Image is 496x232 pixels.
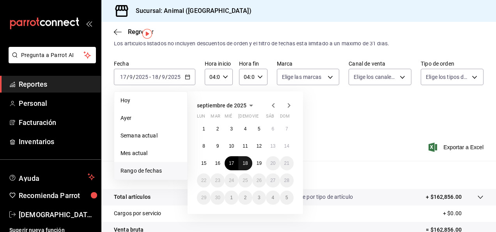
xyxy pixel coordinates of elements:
input: -- [129,74,133,80]
button: 21 de septiembre de 2025 [280,156,294,170]
abbr: 30 de septiembre de 2025 [215,195,220,200]
abbr: viernes [252,114,259,122]
abbr: 10 de septiembre de 2025 [229,143,234,149]
a: Pregunta a Parrot AI [5,57,96,65]
p: Total artículos [114,193,151,201]
span: / [133,74,135,80]
abbr: sábado [266,114,274,122]
button: 23 de septiembre de 2025 [211,173,224,187]
abbr: 11 de septiembre de 2025 [243,143,248,149]
button: 5 de octubre de 2025 [280,191,294,205]
span: Personal [19,98,95,109]
abbr: 5 de octubre de 2025 [285,195,288,200]
input: -- [161,74,165,80]
abbr: 19 de septiembre de 2025 [257,161,262,166]
button: 13 de septiembre de 2025 [266,139,280,153]
span: / [165,74,168,80]
abbr: martes [211,114,220,122]
button: 20 de septiembre de 2025 [266,156,280,170]
button: Tooltip marker [142,29,152,39]
input: -- [152,74,159,80]
abbr: 21 de septiembre de 2025 [284,161,289,166]
button: 5 de septiembre de 2025 [252,122,266,136]
abbr: domingo [280,114,290,122]
span: Elige los canales de venta [354,73,397,81]
abbr: 1 de septiembre de 2025 [202,126,205,132]
abbr: 24 de septiembre de 2025 [229,178,234,183]
abbr: 8 de septiembre de 2025 [202,143,205,149]
abbr: jueves [238,114,284,122]
span: Mes actual [120,149,181,157]
button: 9 de septiembre de 2025 [211,139,224,153]
button: 4 de octubre de 2025 [266,191,280,205]
button: 4 de septiembre de 2025 [238,122,252,136]
label: Tipo de orden [421,61,484,66]
button: open_drawer_menu [86,20,92,27]
input: -- [120,74,127,80]
abbr: 28 de septiembre de 2025 [284,178,289,183]
abbr: 5 de septiembre de 2025 [258,126,260,132]
abbr: 26 de septiembre de 2025 [257,178,262,183]
button: Exportar a Excel [430,143,484,152]
abbr: 1 de octubre de 2025 [230,195,233,200]
button: 16 de septiembre de 2025 [211,156,224,170]
button: 19 de septiembre de 2025 [252,156,266,170]
abbr: 3 de octubre de 2025 [258,195,260,200]
p: Cargos por servicio [114,209,161,218]
button: 24 de septiembre de 2025 [225,173,238,187]
button: 27 de septiembre de 2025 [266,173,280,187]
button: 1 de octubre de 2025 [225,191,238,205]
span: Semana actual [120,132,181,140]
abbr: 2 de octubre de 2025 [244,195,247,200]
abbr: 15 de septiembre de 2025 [201,161,206,166]
button: 8 de septiembre de 2025 [197,139,211,153]
abbr: lunes [197,114,205,122]
label: Marca [277,61,340,66]
abbr: 9 de septiembre de 2025 [216,143,219,149]
abbr: 7 de septiembre de 2025 [285,126,288,132]
abbr: 22 de septiembre de 2025 [201,178,206,183]
button: 29 de septiembre de 2025 [197,191,211,205]
abbr: 3 de septiembre de 2025 [230,126,233,132]
span: Regresar [128,28,154,36]
span: Reportes [19,79,95,89]
abbr: 17 de septiembre de 2025 [229,161,234,166]
span: - [149,74,151,80]
button: 14 de septiembre de 2025 [280,139,294,153]
abbr: 12 de septiembre de 2025 [257,143,262,149]
abbr: 29 de septiembre de 2025 [201,195,206,200]
abbr: 2 de septiembre de 2025 [216,126,219,132]
span: septiembre de 2025 [197,102,246,109]
abbr: 20 de septiembre de 2025 [270,161,275,166]
abbr: 4 de septiembre de 2025 [244,126,247,132]
button: 28 de septiembre de 2025 [280,173,294,187]
span: Inventarios [19,136,95,147]
abbr: 14 de septiembre de 2025 [284,143,289,149]
span: / [159,74,161,80]
input: ---- [168,74,181,80]
button: 11 de septiembre de 2025 [238,139,252,153]
span: Hoy [120,96,181,105]
button: 18 de septiembre de 2025 [238,156,252,170]
button: septiembre de 2025 [197,101,256,110]
button: 3 de octubre de 2025 [252,191,266,205]
button: Pregunta a Parrot AI [9,47,96,63]
button: 1 de septiembre de 2025 [197,122,211,136]
label: Canal de venta [349,61,411,66]
abbr: 23 de septiembre de 2025 [215,178,220,183]
abbr: 13 de septiembre de 2025 [270,143,275,149]
abbr: 6 de septiembre de 2025 [271,126,274,132]
span: Recomienda Parrot [19,190,95,201]
span: Elige las marcas [282,73,322,81]
p: + $0.00 [443,209,484,218]
span: Elige los tipos de orden [426,73,469,81]
abbr: 27 de septiembre de 2025 [270,178,275,183]
span: Facturación [19,117,95,128]
button: 17 de septiembre de 2025 [225,156,238,170]
span: [DEMOGRAPHIC_DATA][PERSON_NAME] [19,209,95,220]
abbr: 25 de septiembre de 2025 [243,178,248,183]
abbr: miércoles [225,114,232,122]
label: Hora inicio [205,61,233,66]
button: 7 de septiembre de 2025 [280,122,294,136]
span: Pregunta a Parrot AI [21,51,84,59]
